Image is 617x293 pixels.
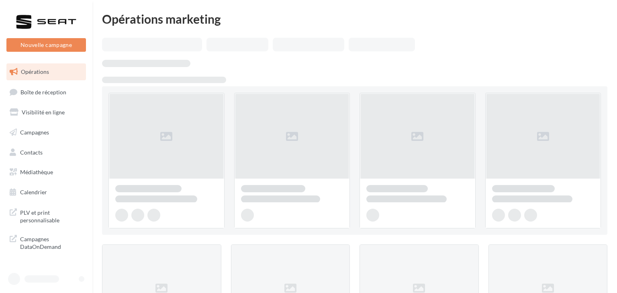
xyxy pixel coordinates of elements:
[102,13,607,25] div: Opérations marketing
[22,109,65,116] span: Visibilité en ligne
[20,88,66,95] span: Boîte de réception
[20,169,53,175] span: Médiathèque
[5,124,88,141] a: Campagnes
[20,207,83,224] span: PLV et print personnalisable
[5,184,88,201] a: Calendrier
[5,204,88,228] a: PLV et print personnalisable
[20,189,47,195] span: Calendrier
[5,164,88,181] a: Médiathèque
[5,104,88,121] a: Visibilité en ligne
[5,230,88,254] a: Campagnes DataOnDemand
[6,38,86,52] button: Nouvelle campagne
[21,68,49,75] span: Opérations
[20,234,83,251] span: Campagnes DataOnDemand
[5,144,88,161] a: Contacts
[20,129,49,136] span: Campagnes
[20,149,43,155] span: Contacts
[5,63,88,80] a: Opérations
[5,83,88,101] a: Boîte de réception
